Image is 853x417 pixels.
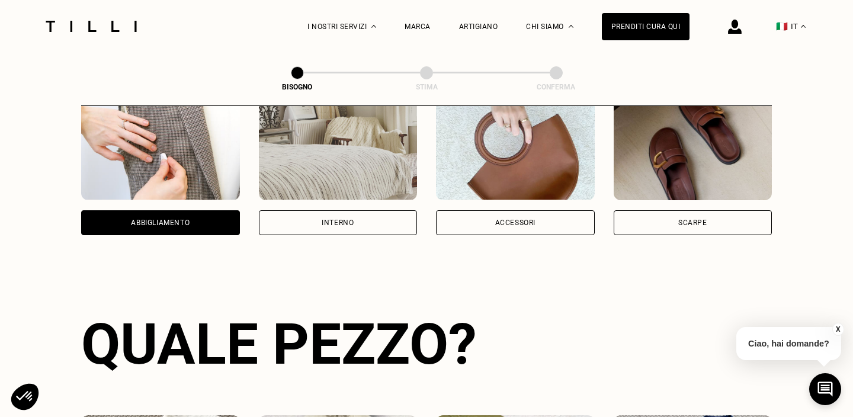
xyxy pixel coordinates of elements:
[405,23,431,31] a: Marca
[131,219,190,226] div: Abbigliamento
[569,25,573,28] img: Menu a discesa su
[776,21,788,32] span: 🇮🇹
[367,83,486,91] div: Stima
[459,23,498,31] a: Artigiano
[678,219,707,226] div: Scarpe
[728,20,742,34] img: icona di accesso
[238,83,357,91] div: Bisogno
[259,94,418,200] img: Interno
[801,25,806,28] img: menu déroulant
[322,219,354,226] div: Interno
[736,327,841,360] p: Ciao, hai domande?
[602,13,690,40] a: Prenditi cura qui
[371,25,376,28] img: Menu a tendina
[832,323,844,336] button: X
[41,21,141,32] img: Logo del servizio di sartoria Tilli
[81,311,772,377] div: Quale pezzo?
[81,94,240,200] img: Abbigliamento
[497,83,615,91] div: Conferma
[436,94,595,200] img: Accessori
[614,94,772,200] img: Scarpe
[495,219,535,226] div: Accessori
